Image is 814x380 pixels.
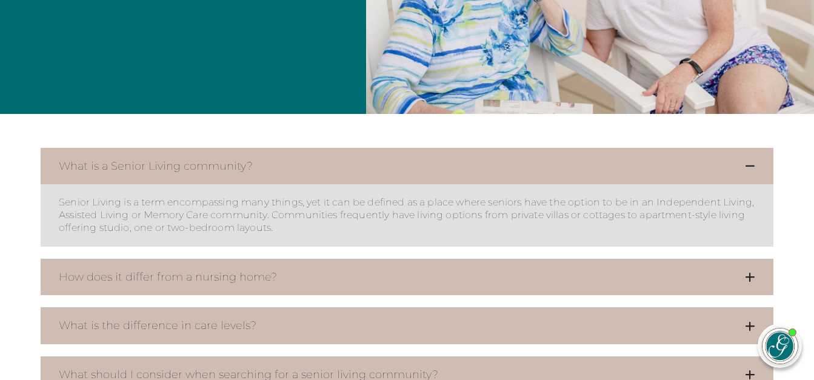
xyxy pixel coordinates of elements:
p: Senior Living is a term encompassing many things, yet it can be defined as a place where seniors ... [59,196,755,234]
button: What is the difference in care levels? [41,307,773,344]
button: How does it differ from a nursing home? [41,259,773,296]
iframe: iframe [574,54,802,312]
button: What is a Senior Living community? [41,148,773,185]
dd: What is a Senior Living community? [41,184,773,246]
img: avatar [762,328,798,364]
